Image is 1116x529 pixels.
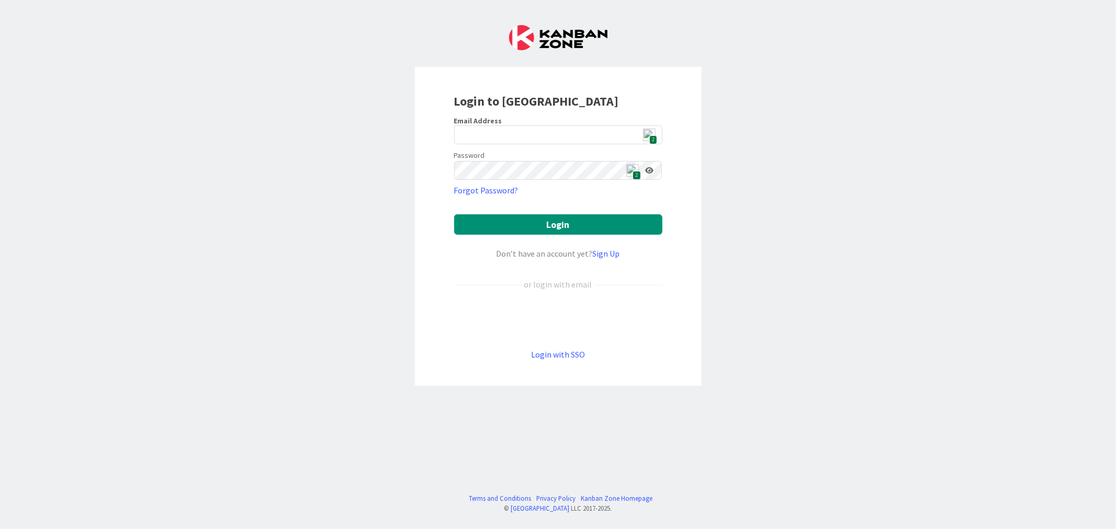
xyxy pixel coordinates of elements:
div: or login with email [522,278,595,291]
b: Login to [GEOGRAPHIC_DATA] [454,93,619,109]
label: Email Address [454,116,502,125]
span: 2 [649,135,657,144]
a: Login with SSO [531,349,585,360]
div: © LLC 2017- 2025 . [464,503,652,513]
a: Kanban Zone Homepage [581,493,652,503]
a: Forgot Password? [454,184,518,197]
iframe: Sign in with Google Button [449,308,668,331]
a: Terms and Conditions [469,493,531,503]
span: 2 [633,171,640,180]
a: [GEOGRAPHIC_DATA] [511,504,570,512]
button: Login [454,214,662,235]
a: Sign Up [593,248,620,259]
img: npw-badge-icon.svg [643,129,656,141]
img: npw-badge-icon.svg [626,164,639,177]
a: Privacy Policy [536,493,576,503]
img: Kanban Zone [509,25,607,50]
label: Password [454,150,485,161]
div: Don’t have an account yet? [454,247,662,260]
